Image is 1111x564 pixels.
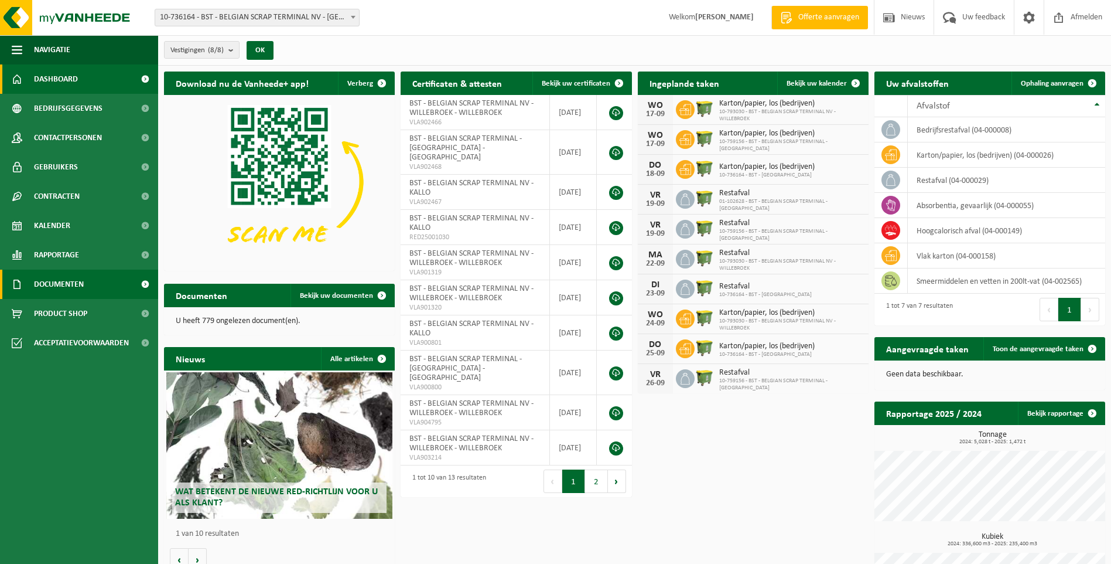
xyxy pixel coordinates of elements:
[34,328,129,358] span: Acceptatievoorwaarden
[409,434,534,453] span: BST - BELGIAN SCRAP TERMINAL NV - WILLEBROEK - WILLEBROEK
[164,72,320,94] h2: Download nu de Vanheede+ app!
[1040,298,1058,321] button: Previous
[719,291,812,298] span: 10-736164 - BST - [GEOGRAPHIC_DATA]
[695,128,715,148] img: WB-1100-HPE-GN-50
[695,13,754,22] strong: [PERSON_NAME]
[409,453,541,463] span: VLA903214
[644,310,667,320] div: WO
[719,351,815,358] span: 10-736164 - BST - [GEOGRAPHIC_DATA]
[908,117,1105,142] td: bedrijfsrestafval (04-000008)
[644,101,667,110] div: WO
[608,470,626,493] button: Next
[176,317,383,325] p: U heeft 779 ongelezen document(en).
[175,487,378,508] span: Wat betekent de nieuwe RED-richtlijn voor u als klant?
[409,162,541,172] span: VLA902468
[695,188,715,208] img: WB-1100-HPE-GN-51
[719,99,863,108] span: Karton/papier, los (bedrijven)
[644,320,667,328] div: 24-09
[409,399,534,417] span: BST - BELGIAN SCRAP TERMINAL NV - WILLEBROEK - WILLEBROEK
[164,41,240,59] button: Vestigingen(8/8)
[321,347,394,371] a: Alle artikelen
[176,530,389,538] p: 1 van 10 resultaten
[874,72,960,94] h2: Uw afvalstoffen
[644,230,667,238] div: 19-09
[155,9,360,26] span: 10-736164 - BST - BELGIAN SCRAP TERMINAL NV - KALLO
[406,468,486,494] div: 1 tot 10 van 13 resultaten
[719,108,863,123] span: 10-793030 - BST - BELGIAN SCRAP TERMINAL NV - WILLEBROEK
[880,533,1105,547] h3: Kubiek
[401,72,514,94] h2: Certificaten & attesten
[644,170,667,178] div: 18-09
[409,320,534,338] span: BST - BELGIAN SCRAP TERMINAL NV - KALLO
[409,99,534,117] span: BST - BELGIAN SCRAP TERMINAL NV - WILLEBROEK - WILLEBROEK
[409,418,541,427] span: VLA904795
[550,210,597,245] td: [DATE]
[34,64,78,94] span: Dashboard
[338,72,394,95] button: Verberg
[1058,298,1081,321] button: 1
[170,42,224,59] span: Vestigingen
[1011,72,1104,95] a: Ophaling aanvragen
[562,470,585,493] button: 1
[719,342,815,351] span: Karton/papier, los (bedrijven)
[532,72,631,95] a: Bekijk uw certificaten
[347,80,373,87] span: Verberg
[409,198,541,207] span: VLA902467
[917,101,950,111] span: Afvalstof
[409,179,534,197] span: BST - BELGIAN SCRAP TERMINAL NV - KALLO
[795,12,862,23] span: Offerte aanvragen
[644,349,667,358] div: 25-09
[644,161,667,170] div: DO
[34,211,70,240] span: Kalender
[787,80,847,87] span: Bekijk uw kalender
[719,249,863,258] span: Restafval
[695,158,715,178] img: WB-1100-HPE-GN-50
[983,337,1104,361] a: Toon de aangevraagde taken
[550,430,597,466] td: [DATE]
[908,243,1105,269] td: vlak karton (04-000158)
[409,303,541,312] span: VLA901320
[638,72,731,94] h2: Ingeplande taken
[1081,298,1099,321] button: Next
[409,383,541,392] span: VLA900800
[208,46,224,54] count: (8/8)
[409,268,541,277] span: VLA901319
[290,284,394,307] a: Bekijk uw documenten
[34,270,84,299] span: Documenten
[695,218,715,238] img: WB-1100-HPE-GN-50
[695,248,715,268] img: WB-1100-HPE-GN-50
[409,134,522,162] span: BST - BELGIAN SCRAP TERMINAL - [GEOGRAPHIC_DATA] - [GEOGRAPHIC_DATA]
[409,284,534,303] span: BST - BELGIAN SCRAP TERMINAL NV - WILLEBROEK - WILLEBROEK
[719,368,863,378] span: Restafval
[908,269,1105,294] td: smeermiddelen en vetten in 200lt-vat (04-002565)
[550,280,597,315] td: [DATE]
[409,338,541,348] span: VLA900801
[409,118,541,127] span: VLA902466
[585,470,608,493] button: 2
[719,172,815,179] span: 10-736164 - BST - [GEOGRAPHIC_DATA]
[550,245,597,280] td: [DATE]
[34,35,70,64] span: Navigatie
[155,9,359,26] span: 10-736164 - BST - BELGIAN SCRAP TERMINAL NV - KALLO
[644,280,667,290] div: DI
[644,191,667,200] div: VR
[644,140,667,148] div: 17-09
[34,240,79,270] span: Rapportage
[644,250,667,260] div: MA
[719,318,863,332] span: 10-793030 - BST - BELGIAN SCRAP TERMINAL NV - WILLEBROEK
[644,220,667,230] div: VR
[719,198,863,212] span: 01-102628 - BST - BELGIAN SCRAP TERMINAL - [GEOGRAPHIC_DATA]
[300,292,373,300] span: Bekijk uw documenten
[247,41,274,60] button: OK
[880,431,1105,445] h3: Tonnage
[880,439,1105,445] span: 2024: 5,028 t - 2025: 1,472 t
[543,470,562,493] button: Previous
[719,189,863,198] span: Restafval
[908,193,1105,218] td: absorbentia, gevaarlijk (04-000055)
[719,282,812,291] span: Restafval
[166,372,392,519] a: Wat betekent de nieuwe RED-richtlijn voor u als klant?
[644,379,667,388] div: 26-09
[908,142,1105,168] td: karton/papier, los (bedrijven) (04-000026)
[695,308,715,328] img: WB-1100-HPE-GN-50
[34,94,102,123] span: Bedrijfsgegevens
